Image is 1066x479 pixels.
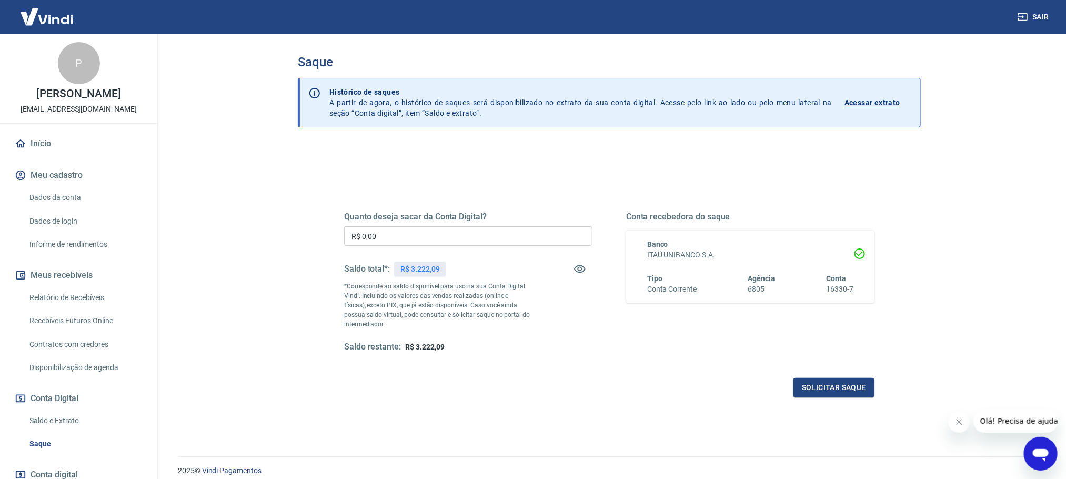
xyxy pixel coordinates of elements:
[344,212,592,222] h5: Quanto deseja sacar da Conta Digital?
[329,87,832,97] p: Histórico de saques
[13,132,145,155] a: Início
[329,87,832,118] p: A partir de agora, o histórico de saques será disponibilizado no extrato da sua conta digital. Ac...
[298,55,921,69] h3: Saque
[13,387,145,410] button: Conta Digital
[1015,7,1053,27] button: Sair
[178,465,1041,476] p: 2025 ©
[647,274,662,283] span: Tipo
[1024,437,1058,471] iframe: Botão para abrir a janela de mensagens
[344,282,530,329] p: *Corresponde ao saldo disponível para uso na sua Conta Digital Vindi. Incluindo os valores das ve...
[202,466,262,475] a: Vindi Pagamentos
[748,284,776,295] h6: 6805
[58,42,100,84] div: P
[844,87,912,118] a: Acessar extrato
[405,343,444,351] span: R$ 3.222,09
[826,274,846,283] span: Conta
[13,264,145,287] button: Meus recebíveis
[400,264,439,275] p: R$ 3.222,09
[344,342,401,353] h5: Saldo restante:
[25,334,145,355] a: Contratos com credores
[949,412,970,433] iframe: Fechar mensagem
[344,264,390,274] h5: Saldo total*:
[25,310,145,332] a: Recebíveis Futuros Online
[25,287,145,308] a: Relatório de Recebíveis
[25,211,145,232] a: Dados de login
[793,378,874,397] button: Solicitar saque
[25,410,145,432] a: Saldo e Extrato
[974,410,1058,433] iframe: Mensagem da empresa
[647,284,697,295] h6: Conta Corrente
[25,357,145,378] a: Disponibilização de agenda
[13,164,145,187] button: Meu cadastro
[826,284,853,295] h6: 16330-7
[626,212,874,222] h5: Conta recebedora do saque
[25,433,145,455] a: Saque
[844,97,900,108] p: Acessar extrato
[748,274,776,283] span: Agência
[21,104,137,115] p: [EMAIL_ADDRESS][DOMAIN_NAME]
[647,250,853,261] h6: ITAÚ UNIBANCO S.A.
[25,234,145,255] a: Informe de rendimentos
[647,240,668,248] span: Banco
[25,187,145,208] a: Dados da conta
[36,88,120,99] p: [PERSON_NAME]
[13,1,81,33] img: Vindi
[6,7,88,16] span: Olá! Precisa de ajuda?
